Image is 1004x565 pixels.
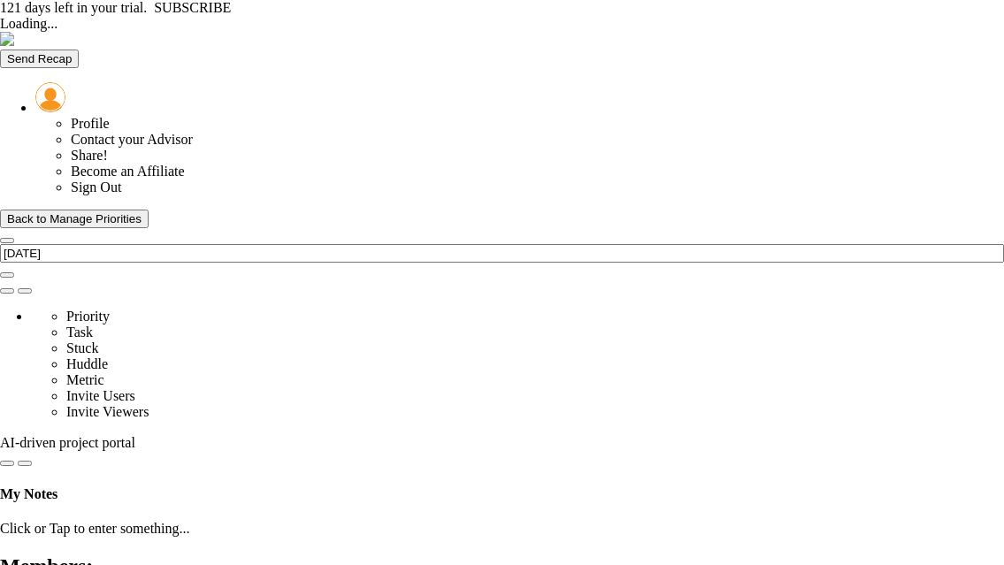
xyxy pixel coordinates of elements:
[66,388,135,403] span: Invite Users
[71,164,185,179] span: Become an Affiliate
[71,116,110,131] span: Profile
[66,309,110,324] span: Priority
[71,132,193,147] span: Contact your Advisor
[35,82,65,112] img: 157261.Person.photo
[71,179,121,195] span: Sign Out
[66,324,93,340] span: Task
[66,372,104,387] span: Metric
[71,148,108,163] span: Share!
[66,356,108,371] span: Huddle
[66,340,98,355] span: Stuck
[7,52,72,65] span: Send Recap
[7,212,142,225] div: Back to Manage Priorities
[66,404,149,419] span: Invite Viewers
